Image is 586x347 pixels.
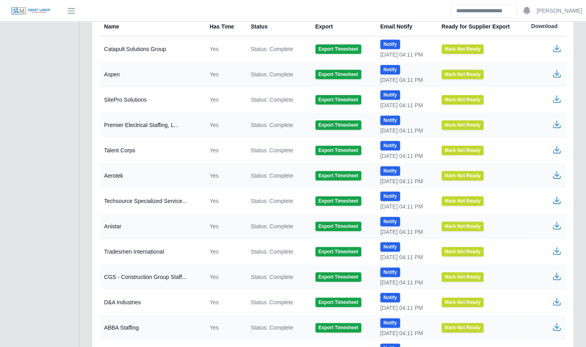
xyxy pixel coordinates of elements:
[251,222,293,230] span: Status: Complete
[11,7,51,15] img: SLM Logo
[315,222,361,231] button: Export Timesheet
[99,62,203,87] td: Aspen
[442,196,484,206] button: Mark Not Ready
[380,329,429,337] div: [DATE] 04:11 PM
[315,44,361,54] button: Export Timesheet
[451,4,517,18] input: Search
[442,120,484,130] button: Mark Not Ready
[442,44,484,54] button: Mark Not Ready
[442,272,484,282] button: Mark Not Ready
[99,163,203,188] td: Aerotek
[251,197,293,205] span: Status: Complete
[380,127,429,135] div: [DATE] 04:11 PM
[380,51,429,59] div: [DATE] 04:11 PM
[203,62,245,87] td: Yes
[380,318,400,328] button: Notify
[525,17,566,36] th: Download
[315,70,361,79] button: Export Timesheet
[251,146,293,154] span: Status: Complete
[203,163,245,188] td: Yes
[99,264,203,290] td: CGS - Construction Group Staff...
[99,315,203,340] td: ABBA Staffing
[315,272,361,282] button: Export Timesheet
[442,247,484,256] button: Mark Not Ready
[99,214,203,239] td: Anistar
[315,171,361,180] button: Export Timesheet
[442,298,484,307] button: Mark Not Ready
[442,323,484,332] button: Mark Not Ready
[203,36,245,62] td: Yes
[442,171,484,180] button: Mark Not Ready
[315,247,361,256] button: Export Timesheet
[99,36,203,62] td: Catapult Solutions Group
[99,112,203,138] td: Premier Electrical Staffing, L...
[537,7,582,15] a: [PERSON_NAME]
[203,138,245,163] td: Yes
[203,239,245,264] td: Yes
[251,121,293,129] span: Status: Complete
[380,152,429,160] div: [DATE] 04:11 PM
[99,138,203,163] td: Talent Corps
[203,214,245,239] td: Yes
[380,228,429,236] div: [DATE] 04:11 PM
[380,279,429,286] div: [DATE] 04:11 PM
[251,248,293,256] span: Status: Complete
[374,17,435,36] th: Email Notify
[380,203,429,210] div: [DATE] 04:11 PM
[203,87,245,112] td: Yes
[203,264,245,290] td: Yes
[380,141,400,150] button: Notify
[309,17,374,36] th: Export
[251,172,293,180] span: Status: Complete
[442,146,484,155] button: Mark Not Ready
[380,267,400,277] button: Notify
[442,70,484,79] button: Mark Not Ready
[442,95,484,104] button: Mark Not Ready
[99,290,203,315] td: D&A Industries
[251,70,293,78] span: Status: Complete
[380,304,429,312] div: [DATE] 04:11 PM
[380,293,400,302] button: Notify
[380,40,400,49] button: Notify
[203,188,245,214] td: Yes
[315,95,361,104] button: Export Timesheet
[251,96,293,104] span: Status: Complete
[442,222,484,231] button: Mark Not Ready
[380,90,400,100] button: Notify
[380,65,400,74] button: Notify
[203,17,245,36] th: Has Time
[380,253,429,261] div: [DATE] 04:11 PM
[380,217,400,226] button: Notify
[251,298,293,306] span: Status: Complete
[203,315,245,340] td: Yes
[99,239,203,264] td: Tradesmen International
[380,101,429,109] div: [DATE] 04:11 PM
[380,166,400,176] button: Notify
[315,196,361,206] button: Export Timesheet
[380,192,400,201] button: Notify
[99,87,203,112] td: SitePro Solutions
[315,298,361,307] button: Export Timesheet
[99,188,203,214] td: Techsource Specialized Service...
[315,323,361,332] button: Export Timesheet
[380,177,429,185] div: [DATE] 04:11 PM
[203,290,245,315] td: Yes
[315,120,361,130] button: Export Timesheet
[245,17,309,36] th: Status
[380,242,400,252] button: Notify
[251,273,293,281] span: Status: Complete
[203,112,245,138] td: Yes
[251,45,293,53] span: Status: Complete
[99,17,203,36] th: Name
[251,324,293,332] span: Status: Complete
[380,116,400,125] button: Notify
[380,76,429,84] div: [DATE] 04:11 PM
[315,146,361,155] button: Export Timesheet
[435,17,525,36] th: Ready for Supplier Export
